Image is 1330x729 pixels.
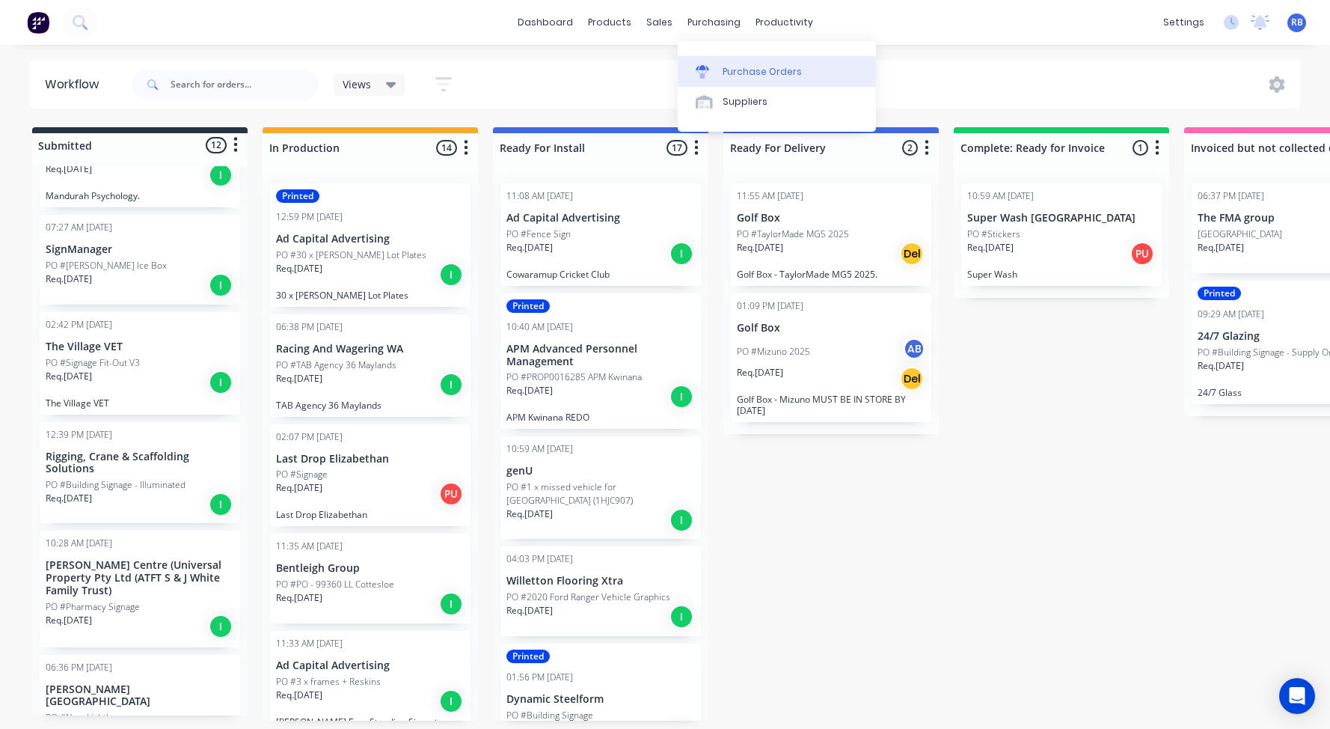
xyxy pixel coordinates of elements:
[669,508,693,532] div: I
[903,338,925,360] div: AB
[900,242,924,266] div: Del
[506,384,553,397] p: Req. [DATE]
[967,212,1156,225] p: Super Wash [GEOGRAPHIC_DATA]
[737,322,925,335] p: Golf Box
[46,600,140,614] p: PO #Pharmacy Signage
[276,430,343,444] div: 02:07 PM [DATE]
[737,189,803,203] div: 11:55 AM [DATE]
[276,453,465,466] p: Last Drop Elizabethan
[439,263,463,287] div: I
[506,709,593,722] p: PO #Building Signage
[669,605,693,629] div: I
[737,366,783,379] p: Req. [DATE]
[669,385,693,409] div: I
[439,689,463,713] div: I
[723,95,767,109] div: Suppliers
[46,683,234,709] p: [PERSON_NAME] [GEOGRAPHIC_DATA]
[506,269,695,280] p: Cowaramup Cricket Club
[46,221,112,234] div: 07:27 AM [DATE]
[40,312,240,415] div: 02:42 PM [DATE]The Village VETPO #Signage Fit-Out V3Req.[DATE]IThe Village VET
[276,343,465,356] p: Racing And Wagering WA
[731,183,931,286] div: 11:55 AM [DATE]Golf BoxPO #TaylorMade MG5 2025Req.[DATE]DelGolf Box - TaylorMade MG5 2025.
[1130,242,1154,266] div: PU
[506,481,695,507] p: PO #1 x missed vehicle for [GEOGRAPHIC_DATA] (1HJC907)
[506,370,642,384] p: PO #PROP0016285 APM Kwinana
[46,559,234,597] p: [PERSON_NAME] Centre (Universal Property Pty Ltd (ATFT S & J White Family Trust)
[669,242,693,266] div: I
[209,273,233,297] div: I
[276,400,465,411] p: TAB Agency 36 Maylands
[961,183,1162,286] div: 10:59 AM [DATE]Super Wash [GEOGRAPHIC_DATA]PO #StickersReq.[DATE]PUSuper Wash
[276,637,343,650] div: 11:33 AM [DATE]
[1198,308,1264,321] div: 09:29 AM [DATE]
[439,592,463,616] div: I
[1156,11,1212,34] div: settings
[737,212,925,225] p: Golf Box
[506,552,573,566] div: 04:03 PM [DATE]
[209,370,233,394] div: I
[276,189,319,203] div: Printed
[737,299,803,313] div: 01:09 PM [DATE]
[506,412,695,423] p: APM Kwinana REDO
[967,269,1156,280] p: Super Wash
[967,189,1034,203] div: 10:59 AM [DATE]
[276,540,343,553] div: 11:35 AM [DATE]
[276,509,465,520] p: Last Drop Elizabethan
[276,372,322,385] p: Req. [DATE]
[40,215,240,305] div: 07:27 AM [DATE]SignManagerPO #[PERSON_NAME] Ice BoxReq.[DATE]I
[270,314,471,417] div: 06:38 PM [DATE]Racing And Wagering WAPO #TAB Agency 36 MaylandsReq.[DATE]ITAB Agency 36 Maylands
[46,451,234,476] p: Rigging, Crane & Scaffolding Solutions
[276,578,394,591] p: PO #PO - 99360 LL Cottesloe
[506,320,573,334] div: 10:40 AM [DATE]
[580,11,639,34] div: products
[639,11,680,34] div: sales
[1279,678,1315,714] div: Open Intercom Messenger
[1198,359,1244,373] p: Req. [DATE]
[276,481,322,495] p: Req. [DATE]
[276,359,396,372] p: PO #TAB Agency 36 Maylands
[46,243,234,256] p: SignManager
[46,318,112,332] div: 02:42 PM [DATE]
[46,492,92,505] p: Req. [DATE]
[737,345,810,359] p: PO #Mizuno 2025
[276,675,381,689] p: PO #3 x frames + Reskins
[270,183,471,307] div: Printed12:59 PM [DATE]Ad Capital AdvertisingPO #30 x [PERSON_NAME] Lot PlatesReq.[DATE]I30 x [PER...
[506,228,571,241] p: PO #Fence Sign
[500,183,701,286] div: 11:08 AM [DATE]Ad Capital AdvertisingPO #Fence SignReq.[DATE]ICowaramup Cricket Club
[46,537,112,550] div: 10:28 AM [DATE]
[737,269,925,280] p: Golf Box - TaylorMade MG5 2025.
[439,373,463,397] div: I
[506,671,573,684] div: 01:56 PM [DATE]
[737,241,783,254] p: Req. [DATE]
[276,468,328,481] p: PO #Signage
[678,87,876,117] a: Suppliers
[1198,189,1264,203] div: 06:37 PM [DATE]
[46,259,167,272] p: PO #[PERSON_NAME] Ice Box
[737,394,925,416] p: Golf Box - Mizuno MUST BE IN STORE BY [DATE]
[506,442,573,456] div: 10:59 AM [DATE]
[276,248,426,262] p: PO #30 x [PERSON_NAME] Lot Plates
[506,604,553,617] p: Req. [DATE]
[46,162,92,176] p: Req. [DATE]
[276,659,465,672] p: Ad Capital Advertising
[46,711,121,725] p: PO #New Lightbox
[967,228,1020,241] p: PO #Stickers
[506,693,695,706] p: Dynamic Steelform
[506,241,553,254] p: Req. [DATE]
[500,546,701,636] div: 04:03 PM [DATE]Willetton Flooring XtraPO #2020 Ford Ranger Vehicle GraphicsReq.[DATE]I
[46,614,92,627] p: Req. [DATE]
[276,262,322,275] p: Req. [DATE]
[1198,228,1282,241] p: [GEOGRAPHIC_DATA]
[276,290,465,301] p: 30 x [PERSON_NAME] Lot Plates
[737,228,849,241] p: PO #TaylorMade MG5 2025
[46,478,186,492] p: PO #Building Signage - Illuminated
[46,356,140,370] p: PO #Signage Fit-Out V3
[40,531,240,647] div: 10:28 AM [DATE][PERSON_NAME] Centre (Universal Property Pty Ltd (ATFT S & J White Family Trust)PO...
[46,370,92,383] p: Req. [DATE]
[40,422,240,524] div: 12:39 PM [DATE]Rigging, Crane & Scaffolding SolutionsPO #Building Signage - IlluminatedReq.[DATE]I
[506,575,695,588] p: Willetton Flooring Xtra
[967,241,1014,254] p: Req. [DATE]
[209,492,233,516] div: I
[506,343,695,368] p: APM Advanced Personnel Management
[680,11,748,34] div: purchasing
